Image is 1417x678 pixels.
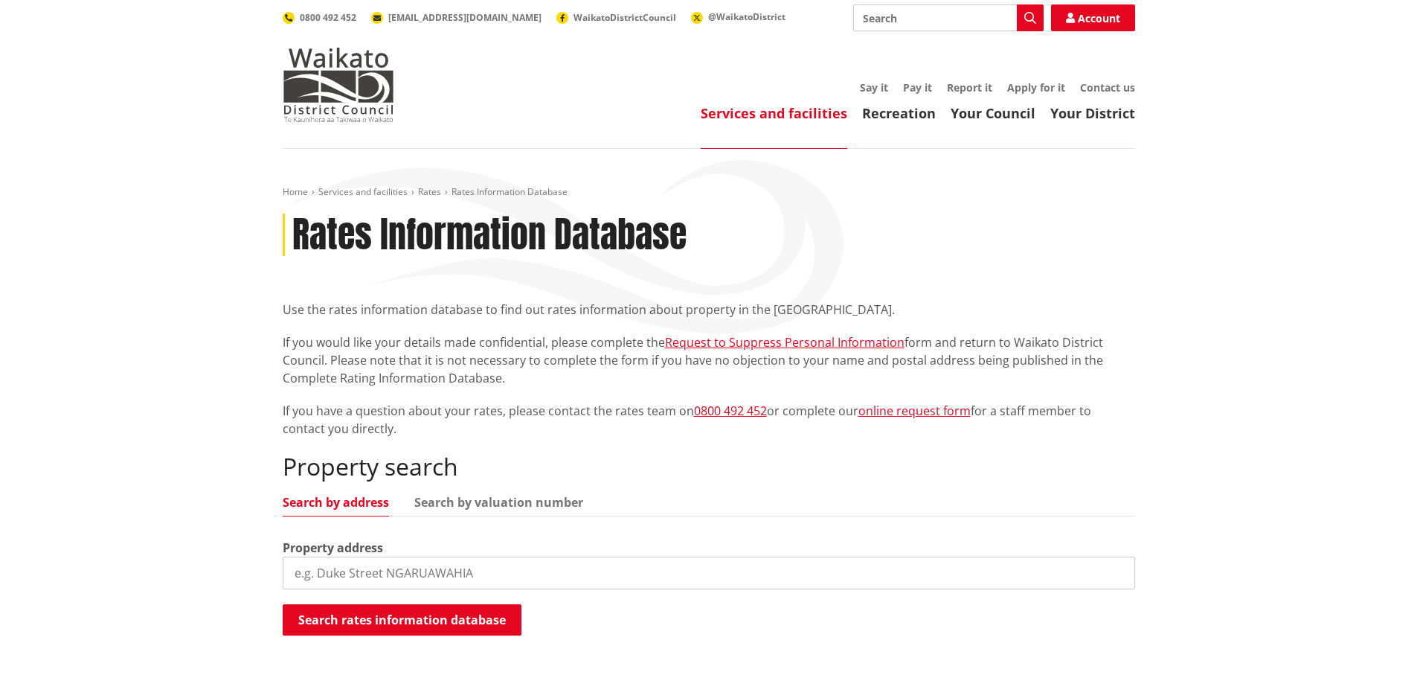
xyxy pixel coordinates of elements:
span: [EMAIL_ADDRESS][DOMAIN_NAME] [388,11,542,24]
input: e.g. Duke Street NGARUAWAHIA [283,557,1135,589]
span: WaikatoDistrictCouncil [573,11,676,24]
button: Search rates information database [283,604,521,636]
a: @WaikatoDistrict [691,10,785,23]
a: Pay it [903,80,932,95]
a: Apply for it [1007,80,1065,95]
a: Contact us [1080,80,1135,95]
h1: Rates Information Database [292,214,687,257]
img: Waikato District Council - Te Kaunihera aa Takiwaa o Waikato [283,48,394,122]
a: Report it [947,80,992,95]
label: Property address [283,539,383,557]
p: If you would like your details made confidential, please complete the form and return to Waikato ... [283,333,1135,387]
a: Account [1051,4,1135,31]
span: Rates Information Database [452,185,568,198]
a: 0800 492 452 [283,11,356,24]
a: [EMAIL_ADDRESS][DOMAIN_NAME] [371,11,542,24]
a: 0800 492 452 [694,403,767,419]
a: WaikatoDistrictCouncil [556,11,676,24]
a: Home [283,185,308,198]
p: If you have a question about your rates, please contact the rates team on or complete our for a s... [283,402,1135,438]
a: online request form [858,403,971,419]
span: 0800 492 452 [300,11,356,24]
a: Search by valuation number [414,496,583,508]
a: Your Council [951,104,1035,122]
span: @WaikatoDistrict [708,10,785,23]
a: Services and facilities [318,185,408,198]
a: Services and facilities [701,104,847,122]
h2: Property search [283,452,1135,481]
a: Request to Suppress Personal Information [665,334,904,351]
input: Search input [853,4,1044,31]
a: Rates [418,185,441,198]
nav: breadcrumb [283,186,1135,199]
a: Search by address [283,496,389,508]
a: Say it [860,80,888,95]
a: Recreation [862,104,936,122]
a: Your District [1050,104,1135,122]
p: Use the rates information database to find out rates information about property in the [GEOGRAPHI... [283,301,1135,319]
